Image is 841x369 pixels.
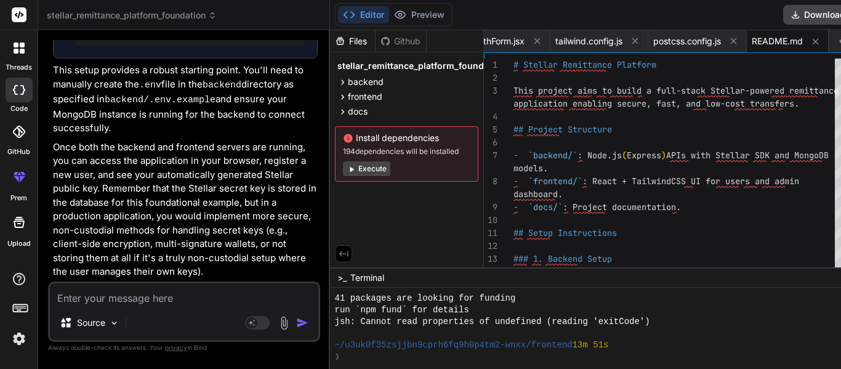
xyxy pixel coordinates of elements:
[528,150,577,161] span: `backend/`
[10,193,27,203] label: prem
[343,147,470,156] span: 194 dependencies will be installed
[528,201,563,213] span: `docs/`
[484,253,497,266] div: 13
[296,317,308,329] img: icon
[760,85,839,96] span: wered remittance
[348,76,384,88] span: backend
[338,6,389,23] button: Editor
[277,316,291,330] img: attachment
[582,176,799,187] span: : React + TailwindCSS UI for users and admin
[484,59,497,71] div: 1
[573,339,609,351] span: 13m 51s
[513,227,617,238] span: ## Setup Instructions
[513,176,518,187] span: -
[6,62,32,73] label: threads
[653,35,721,47] span: postcss.config.js
[343,132,470,144] span: Install dependencies
[484,84,497,97] div: 3
[48,342,320,354] p: Always double-check its answers. Your in Bind
[577,150,622,161] span: : Node.js
[513,189,563,200] span: dashboard.
[376,35,426,47] div: Github
[513,59,656,70] span: # Stellar Remittance Platform
[335,339,573,351] span: ~/u3uk0f35zsjjbn9cprh6fq9h0p4tm2-wnxx/frontend
[348,91,382,103] span: frontend
[484,266,497,278] div: 14
[513,163,548,174] span: models.
[348,105,368,118] span: docs
[47,9,217,22] span: stellar_remittance_platform_foundation
[513,98,760,109] span: application enabling secure, fast, and low-cost tr
[389,6,449,23] button: Preview
[484,71,497,84] div: 2
[627,150,661,161] span: Express
[335,351,341,363] span: ❯
[139,80,161,91] code: .env
[760,98,799,109] span: ansfers.
[335,316,650,328] span: jsh: Cannot read properties of undefined (reading 'exitCode')
[513,85,760,96] span: This project aims to build a full-stack Stellar-po
[484,123,497,136] div: 5
[77,317,105,329] p: Source
[752,35,803,47] span: README.md
[10,103,28,114] label: code
[53,63,318,136] p: This setup provides a robust starting point. You'll need to manually create the file in the direc...
[9,328,30,349] img: settings
[472,35,525,47] span: AuthForm.jsx
[513,201,518,213] span: -
[484,110,497,123] div: 4
[513,124,612,135] span: ## Project Structure
[513,150,518,161] span: -
[165,344,187,351] span: privacy
[109,318,119,328] img: Pick Models
[53,140,318,279] p: Once both the backend and frontend servers are running, you can access the application in your br...
[7,238,31,249] label: Upload
[484,214,497,227] div: 10
[343,161,390,176] button: Execute
[337,60,505,72] span: stellar_remittance_platform_foundation
[528,176,582,187] span: `frontend/`
[661,150,666,161] span: )
[484,149,497,162] div: 7
[105,95,215,105] code: backend/.env.example
[484,136,497,149] div: 6
[484,175,497,188] div: 8
[330,35,375,47] div: Files
[203,80,241,91] code: backend
[484,227,497,240] div: 11
[484,201,497,214] div: 9
[335,304,469,316] span: run `npm fund` for details
[350,272,384,284] span: Terminal
[7,147,30,157] label: GitHub
[337,272,347,284] span: >_
[666,150,829,161] span: APIs with Stellar SDK and MongoDB
[622,150,627,161] span: (
[563,201,681,213] span: : Project documentation.
[484,240,497,253] div: 12
[555,35,622,47] span: tailwind.config.js
[335,293,516,304] span: 41 packages are looking for funding
[513,253,612,264] span: ### 1. Backend Setup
